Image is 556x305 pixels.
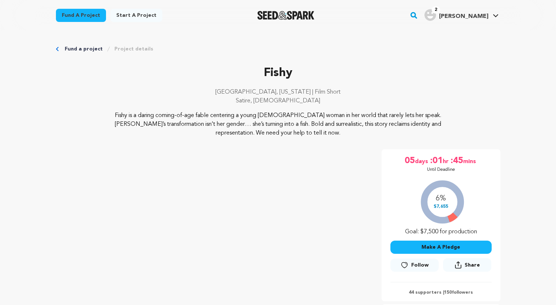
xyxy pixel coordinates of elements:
[423,8,500,21] a: Marcus R.'s Profile
[65,45,103,53] a: Fund a project
[411,261,429,269] span: Follow
[100,111,456,138] p: Fishy is a daring coming-of-age fable centering a young [DEMOGRAPHIC_DATA] woman in her world tha...
[56,64,500,82] p: Fishy
[257,11,315,20] img: Seed&Spark Logo Dark Mode
[390,290,492,295] p: 44 supporters | followers
[465,261,480,269] span: Share
[405,155,415,167] span: 05
[430,155,443,167] span: :01
[463,155,477,167] span: mins
[443,155,450,167] span: hr
[56,97,500,105] p: Satire, [DEMOGRAPHIC_DATA]
[56,45,500,53] div: Breadcrumb
[56,9,106,22] a: Fund a project
[443,258,491,275] span: Share
[439,14,488,19] span: [PERSON_NAME]
[415,155,430,167] span: days
[56,88,500,97] p: [GEOGRAPHIC_DATA], [US_STATE] | Film Short
[424,9,488,21] div: Marcus R.'s Profile
[432,6,440,14] span: 2
[110,9,162,22] a: Start a project
[450,155,463,167] span: :45
[443,258,491,272] button: Share
[257,11,315,20] a: Seed&Spark Homepage
[424,9,436,21] img: user.png
[444,290,452,295] span: 150
[427,167,455,173] p: Until Deadline
[390,259,439,272] button: Follow
[390,241,492,254] button: Make A Pledge
[423,8,500,23] span: Marcus R.'s Profile
[114,45,153,53] a: Project details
